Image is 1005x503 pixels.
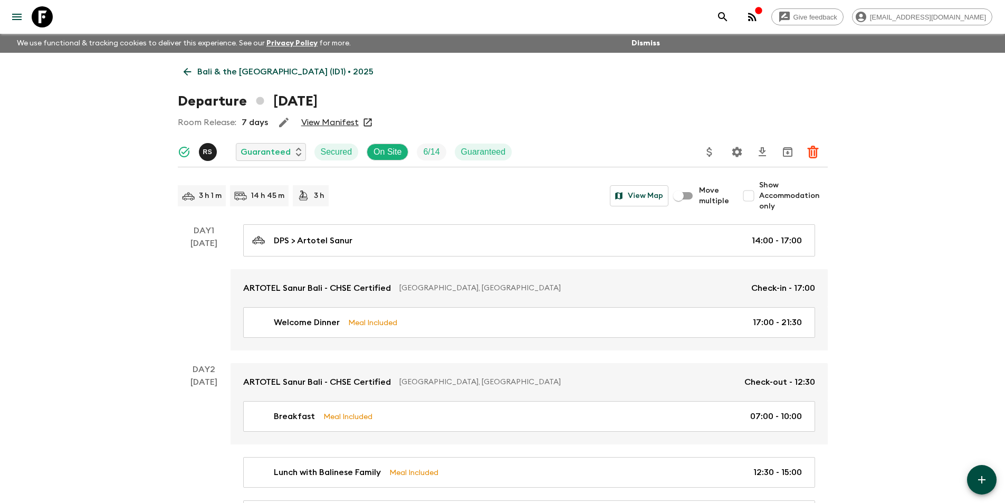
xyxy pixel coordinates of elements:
p: Meal Included [348,317,397,328]
p: 6 / 14 [423,146,439,158]
span: Raka Sanjaya [199,146,219,155]
svg: Synced Successfully [178,146,190,158]
p: Secured [321,146,352,158]
p: Meal Included [389,467,438,478]
p: ARTOTEL Sanur Bali - CHSE Certified [243,376,391,388]
div: [DATE] [190,237,217,350]
button: Download CSV [752,141,773,163]
p: R S [203,148,213,156]
div: Secured [314,144,359,160]
p: Room Release: [178,116,236,129]
a: ARTOTEL Sanur Bali - CHSE Certified[GEOGRAPHIC_DATA], [GEOGRAPHIC_DATA]Check-in - 17:00 [231,269,828,307]
button: View Map [610,185,668,206]
button: RS [199,143,219,161]
div: On Site [367,144,408,160]
a: Welcome DinnerMeal Included17:00 - 21:30 [243,307,815,338]
h1: Departure [DATE] [178,91,318,112]
a: BreakfastMeal Included07:00 - 10:00 [243,401,815,432]
a: Privacy Policy [266,40,318,47]
span: Move multiple [699,185,730,206]
p: We use functional & tracking cookies to deliver this experience. See our for more. [13,34,355,53]
p: 7 days [242,116,268,129]
a: DPS > Artotel Sanur14:00 - 17:00 [243,224,815,257]
p: Check-out - 12:30 [744,376,815,388]
p: Day 1 [178,224,231,237]
button: Delete [802,141,824,163]
p: 14:00 - 17:00 [752,234,802,247]
p: Guaranteed [241,146,291,158]
p: 07:00 - 10:00 [750,410,802,423]
button: Settings [726,141,748,163]
button: search adventures [712,6,733,27]
span: Show Accommodation only [759,180,828,212]
p: [GEOGRAPHIC_DATA], [GEOGRAPHIC_DATA] [399,283,743,293]
p: [GEOGRAPHIC_DATA], [GEOGRAPHIC_DATA] [399,377,736,387]
div: Trip Fill [417,144,446,160]
button: Update Price, Early Bird Discount and Costs [699,141,720,163]
p: Breakfast [274,410,315,423]
button: Archive (Completed, Cancelled or Unsynced Departures only) [777,141,798,163]
p: DPS > Artotel Sanur [274,234,352,247]
button: Dismiss [629,36,663,51]
p: Lunch with Balinese Family [274,466,381,479]
p: 17:00 - 21:30 [753,316,802,329]
p: 3 h [314,191,324,201]
span: Give feedback [788,13,843,21]
p: 12:30 - 15:00 [753,466,802,479]
p: ARTOTEL Sanur Bali - CHSE Certified [243,282,391,295]
a: ARTOTEL Sanur Bali - CHSE Certified[GEOGRAPHIC_DATA], [GEOGRAPHIC_DATA]Check-out - 12:30 [231,363,828,401]
p: Guaranteed [461,146,506,158]
a: Give feedback [771,8,844,25]
button: menu [6,6,27,27]
p: Welcome Dinner [274,316,340,329]
a: Lunch with Balinese FamilyMeal Included12:30 - 15:00 [243,457,815,488]
span: [EMAIL_ADDRESS][DOMAIN_NAME] [864,13,992,21]
p: On Site [374,146,401,158]
a: View Manifest [301,117,359,128]
p: Meal Included [323,411,372,422]
p: 3 h 1 m [199,191,222,201]
div: [EMAIL_ADDRESS][DOMAIN_NAME] [852,8,992,25]
p: 14 h 45 m [251,191,284,201]
p: Check-in - 17:00 [751,282,815,295]
p: Bali & the [GEOGRAPHIC_DATA] (ID1) • 2025 [197,65,374,78]
a: Bali & the [GEOGRAPHIC_DATA] (ID1) • 2025 [178,61,379,82]
p: Day 2 [178,363,231,376]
